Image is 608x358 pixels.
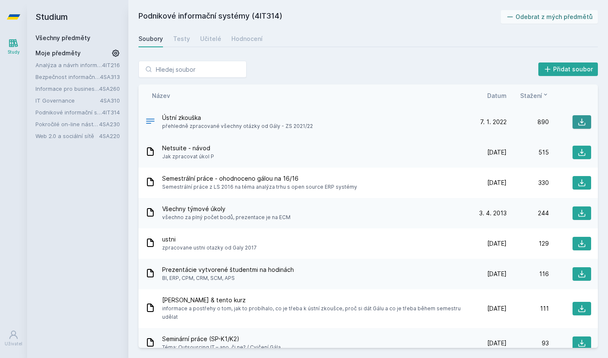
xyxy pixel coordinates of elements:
span: [DATE] [487,179,507,187]
div: Soubory [138,35,163,43]
span: přehledně zpracované všechny otázky od Gály - ZS 2021/22 [162,122,313,130]
button: Datum [487,91,507,100]
span: 7. 1. 2022 [480,118,507,126]
button: Název [152,91,170,100]
div: 111 [507,304,549,313]
div: Study [8,49,20,55]
span: [PERSON_NAME] & tento kurz [162,296,461,304]
span: Téma: Outsourcing IT – ano, či ne? / Cvičení Gála [162,343,281,352]
h2: Podnikové informační systémy (4IT314) [138,10,501,24]
a: Soubory [138,30,163,47]
div: 890 [507,118,549,126]
a: Analýza a návrh informačních systémů [35,61,102,69]
a: IT Governance [35,96,100,105]
a: 4SA220 [99,133,120,139]
div: 330 [507,179,549,187]
div: Testy [173,35,190,43]
span: všechno za plný počet bodů, prezentace je na ECM [162,213,290,222]
span: [DATE] [487,270,507,278]
a: 4IT216 [102,62,120,68]
span: Semestrální práce z LS 2016 na téma analýza trhu s open source ERP systémy [162,183,357,191]
span: ustni [162,235,257,244]
span: [DATE] [487,339,507,347]
button: Přidat soubor [538,62,598,76]
span: zpracovane ustni otazky od Galy 2017 [162,244,257,252]
input: Hledej soubor [138,61,247,78]
a: Pokročilé on-line nástroje pro analýzu a zpracování informací [35,120,99,128]
span: 3. 4. 2013 [479,209,507,217]
span: Moje předměty [35,49,81,57]
a: 4SA310 [100,97,120,104]
div: 116 [507,270,549,278]
span: Ústní zkouška [162,114,313,122]
button: Odebrat z mých předmětů [501,10,598,24]
a: Bezpečnost informačních systémů [35,73,100,81]
a: 4SA260 [99,85,120,92]
span: Všechny týmové úkoly [162,205,290,213]
a: Study [2,34,25,60]
a: Učitelé [200,30,221,47]
span: Prezentácie vytvorené študentmi na hodinách [162,266,294,274]
a: Informace pro business (v angličtině) [35,84,99,93]
span: Netsuite - návod [162,144,214,152]
a: 4SA313 [100,73,120,80]
span: BI, ERP, CPM, CRM, SCM, APS [162,274,294,282]
div: Hodnocení [231,35,263,43]
a: 4IT314 [102,109,120,116]
a: Uživatel [2,325,25,351]
a: Hodnocení [231,30,263,47]
a: Web 2.0 a sociální sítě [35,132,99,140]
div: Učitelé [200,35,221,43]
div: 129 [507,239,549,248]
button: Stažení [520,91,549,100]
span: [DATE] [487,239,507,248]
a: Všechny předměty [35,34,90,41]
span: Semestrální práce - ohodnoceno gálou na 16/16 [162,174,357,183]
a: 4SA230 [99,121,120,127]
div: 244 [507,209,549,217]
span: [DATE] [487,304,507,313]
a: Testy [173,30,190,47]
span: Seminární práce (SP-K1/K2) [162,335,281,343]
span: Jak zpracovat úkol P [162,152,214,161]
div: 93 [507,339,549,347]
span: [DATE] [487,148,507,157]
span: Stažení [520,91,542,100]
span: informace a postřehy o tom, jak to probíhalo, co je třeba k ústní zkoušce, proč si dát Gálu a co ... [162,304,461,321]
div: .DOCX [145,116,155,128]
a: Podnikové informační systémy [35,108,102,117]
div: 515 [507,148,549,157]
div: Uživatel [5,341,22,347]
